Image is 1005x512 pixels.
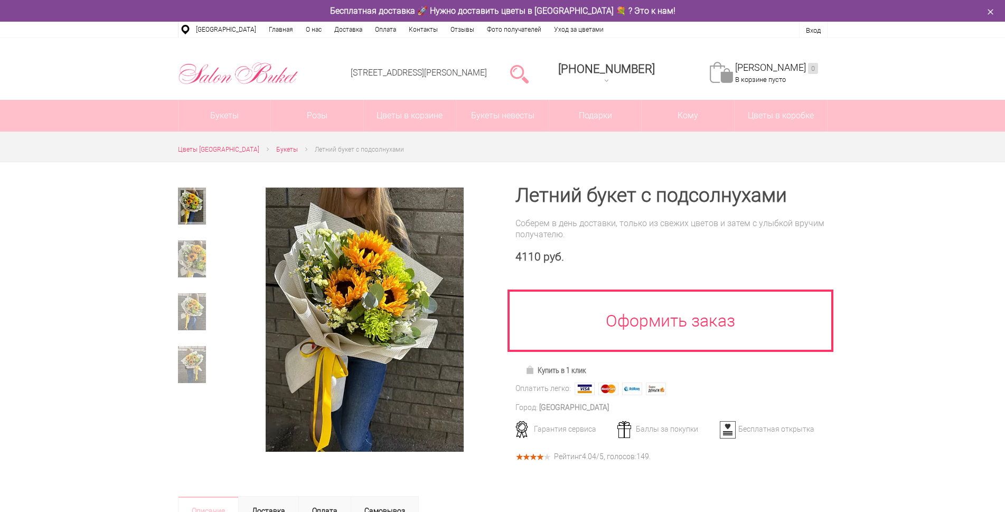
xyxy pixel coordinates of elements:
span: Букеты [276,146,298,153]
a: [STREET_ADDRESS][PERSON_NAME] [351,68,487,78]
a: Оформить заказ [508,290,834,352]
a: Розы [271,100,363,132]
a: Увеличить [239,188,490,452]
img: Яндекс Деньги [646,383,666,395]
span: Летний букет с подсолнухами [315,146,404,153]
span: 4.04 [582,452,596,461]
a: Доставка [328,22,369,38]
a: Отзывы [444,22,481,38]
div: Гарантия сервиса [512,424,616,434]
a: [GEOGRAPHIC_DATA] [190,22,262,38]
a: Букеты [276,144,298,155]
a: [PERSON_NAME] [735,62,818,74]
a: [PHONE_NUMBER] [552,59,661,89]
div: Город: [515,402,538,413]
a: Подарки [549,100,642,132]
a: Уход за цветами [548,22,610,38]
img: Цветы Нижний Новгород [178,60,299,87]
a: Оплата [369,22,402,38]
img: MasterCard [598,383,618,395]
h1: Летний букет с подсолнухами [515,186,828,205]
div: Бесплатная открытка [716,424,820,434]
div: Рейтинг /5, голосов: . [554,454,651,460]
a: Цветы [GEOGRAPHIC_DATA] [178,144,259,155]
span: 149 [636,452,649,461]
ins: 0 [808,63,818,74]
a: Цветы в корзине [364,100,456,132]
a: О нас [299,22,328,38]
div: 4110 руб. [515,250,828,264]
div: Оплатить легко: [515,383,571,394]
span: В корзине пусто [735,76,786,83]
div: Соберем в день доставки, только из свежих цветов и затем с улыбкой вручим получателю. [515,218,828,240]
a: Главная [262,22,299,38]
div: Бесплатная доставка 🚀 Нужно доставить цветы в [GEOGRAPHIC_DATA] 💐 ? Это к нам! [170,5,835,16]
img: Visa [575,383,595,395]
a: Контакты [402,22,444,38]
a: Букеты невесты [456,100,549,132]
div: Баллы за покупки [614,424,718,434]
div: [GEOGRAPHIC_DATA] [539,402,609,413]
img: Купить в 1 клик [525,366,538,374]
a: Купить в 1 клик [521,363,591,378]
a: Букеты [179,100,271,132]
a: Цветы в коробке [735,100,827,132]
img: Webmoney [622,383,642,395]
span: Кому [642,100,734,132]
img: Летний букет с подсолнухами [266,188,464,452]
a: Вход [806,26,821,34]
span: Цветы [GEOGRAPHIC_DATA] [178,146,259,153]
span: [PHONE_NUMBER] [558,62,655,76]
a: Фото получателей [481,22,548,38]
